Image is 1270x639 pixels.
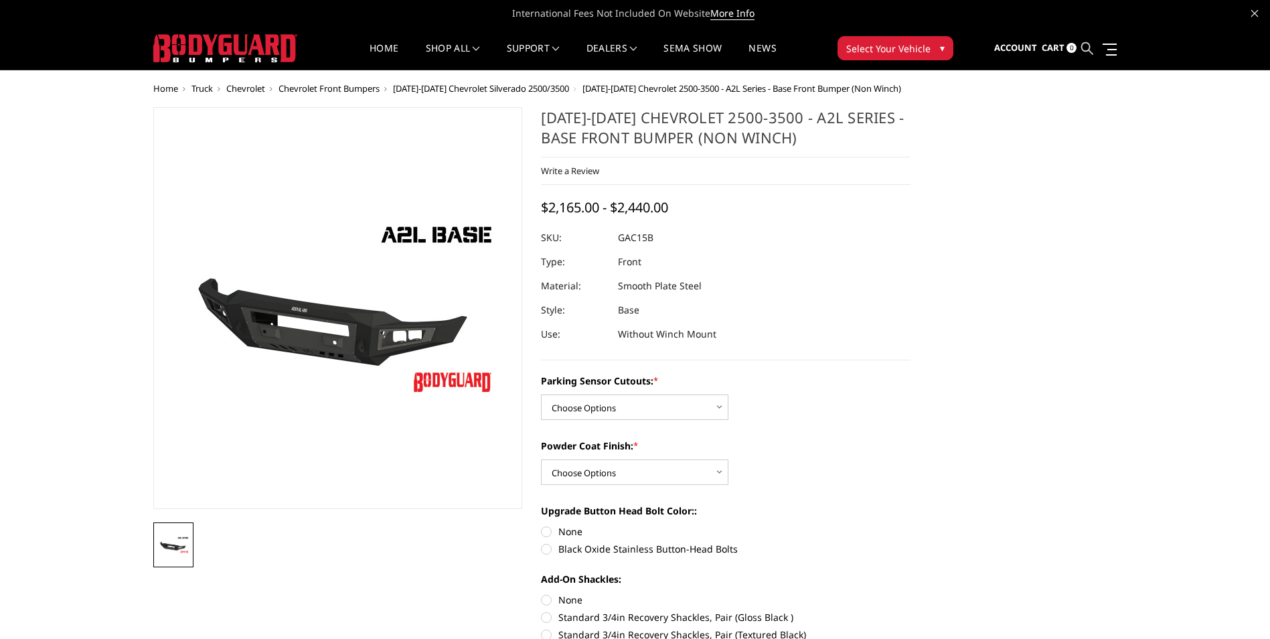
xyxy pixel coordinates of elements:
a: 2015-2019 Chevrolet 2500-3500 - A2L Series - Base Front Bumper (Non Winch) [153,107,523,509]
span: 0 [1066,43,1077,53]
a: Home [370,44,398,70]
dt: Material: [541,274,608,298]
dd: GAC15B [618,226,653,250]
a: More Info [710,7,755,20]
button: Select Your Vehicle [838,36,953,60]
span: [DATE]-[DATE] Chevrolet 2500-3500 - A2L Series - Base Front Bumper (Non Winch) [582,82,901,94]
a: News [748,44,776,70]
a: Write a Review [541,165,599,177]
label: Powder Coat Finish: [541,439,910,453]
dt: Use: [541,322,608,346]
dt: Style: [541,298,608,322]
dd: Without Winch Mount [618,322,716,346]
span: ▾ [940,41,945,55]
span: Account [994,42,1037,54]
label: Upgrade Button Head Bolt Color:: [541,504,910,518]
label: None [541,524,910,539]
a: Chevrolet [226,82,265,94]
label: Standard 3/4in Recovery Shackles, Pair (Gloss Black ) [541,610,910,624]
img: BODYGUARD BUMPERS [153,34,297,62]
dt: SKU: [541,226,608,250]
h1: [DATE]-[DATE] Chevrolet 2500-3500 - A2L Series - Base Front Bumper (Non Winch) [541,107,910,157]
img: 2015-2019 Chevrolet 2500-3500 - A2L Series - Base Front Bumper (Non Winch) [157,536,189,554]
dd: Front [618,250,641,274]
dt: Type: [541,250,608,274]
a: SEMA Show [663,44,722,70]
span: Cart [1042,42,1064,54]
a: Truck [191,82,213,94]
label: Parking Sensor Cutouts: [541,374,910,388]
a: Cart 0 [1042,30,1077,66]
label: Add-On Shackles: [541,572,910,586]
a: Support [507,44,560,70]
a: Chevrolet Front Bumpers [279,82,380,94]
label: None [541,593,910,607]
span: Select Your Vehicle [846,42,931,56]
label: Black Oxide Stainless Button-Head Bolts [541,542,910,556]
iframe: Chat Widget [1203,575,1270,639]
dd: Smooth Plate Steel [618,274,702,298]
a: Dealers [586,44,637,70]
a: Home [153,82,178,94]
span: $2,165.00 - $2,440.00 [541,198,668,216]
a: [DATE]-[DATE] Chevrolet Silverado 2500/3500 [393,82,569,94]
a: Account [994,30,1037,66]
dd: Base [618,298,639,322]
a: shop all [426,44,480,70]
